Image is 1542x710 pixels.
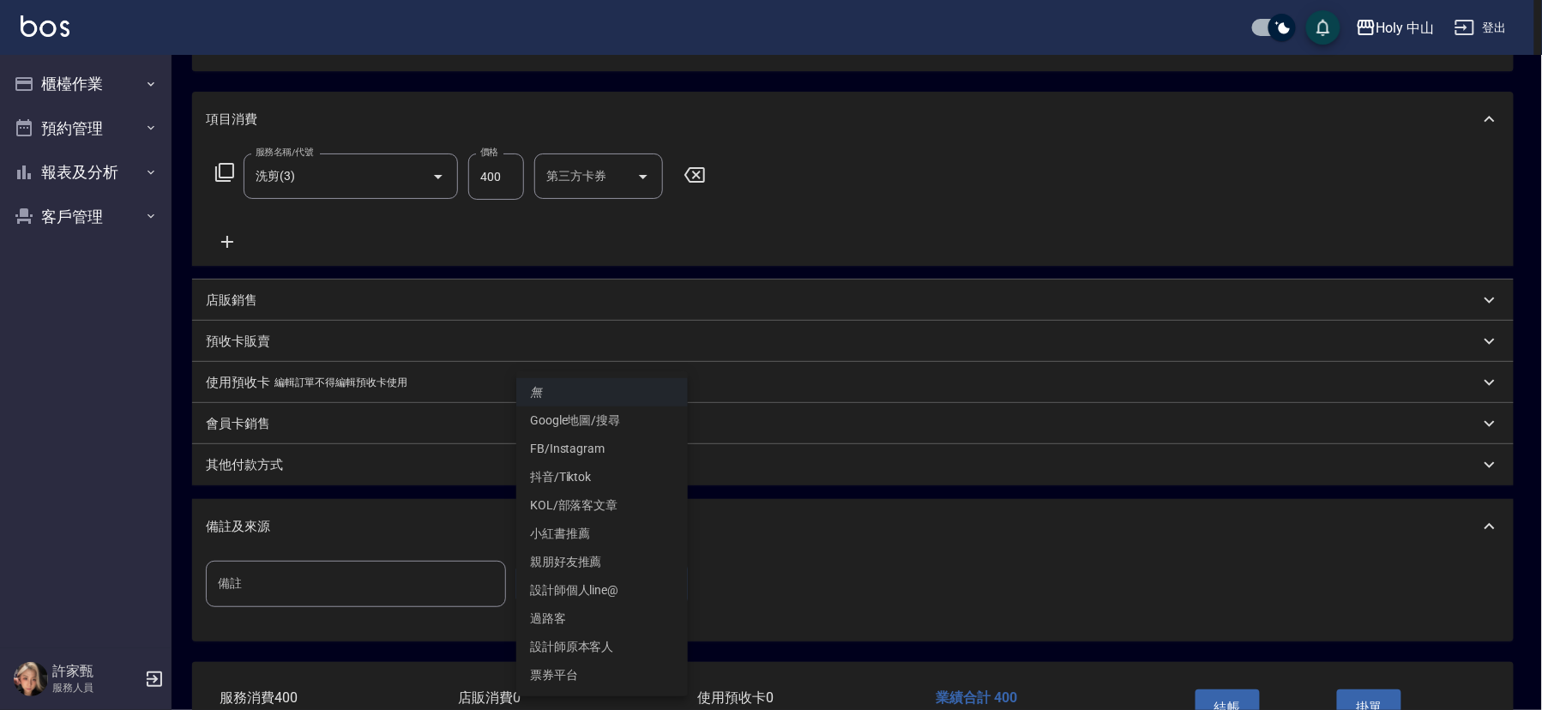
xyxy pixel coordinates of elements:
[516,661,688,689] li: 票券平台
[516,520,688,548] li: 小紅書推薦
[530,383,542,401] em: 無
[516,576,688,605] li: 設計師個人line@
[516,435,688,463] li: FB/Instagram
[516,491,688,520] li: KOL/部落客文章
[516,463,688,491] li: 抖音/Tiktok
[516,548,688,576] li: 親朋好友推薦
[516,406,688,435] li: Google地圖/搜尋
[516,633,688,661] li: 設計師原本客人
[516,605,688,633] li: 過路客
